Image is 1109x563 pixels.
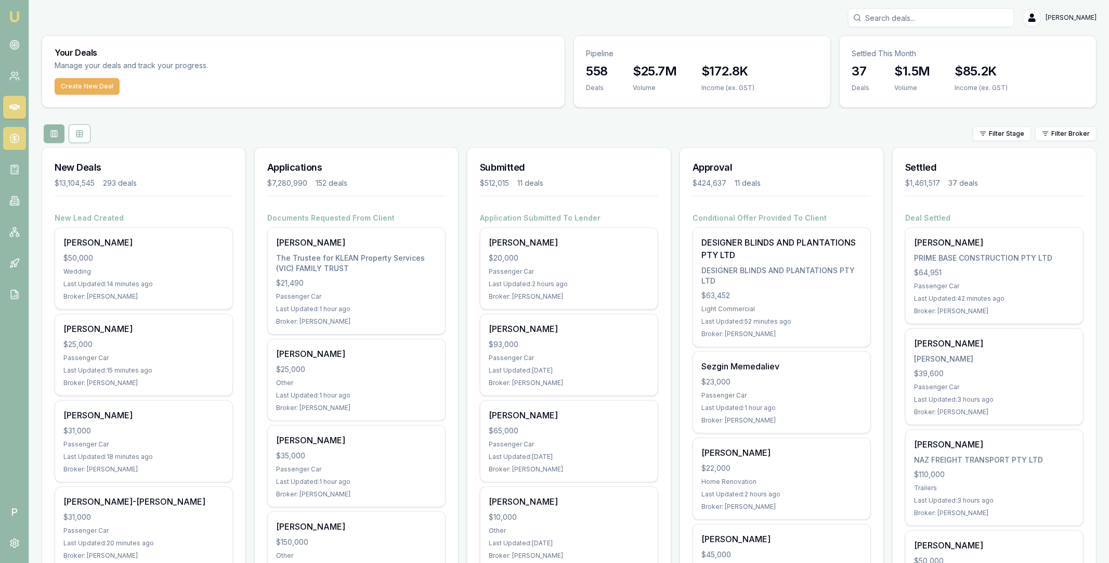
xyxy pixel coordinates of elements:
[489,539,649,547] div: Last Updated: [DATE]
[701,360,862,373] div: Sezgin Memedaliev
[63,440,224,449] div: Passenger Car
[55,178,95,188] div: $13,104,545
[3,501,26,523] span: P
[701,463,862,474] div: $22,000
[489,339,649,350] div: $93,000
[489,253,649,263] div: $20,000
[701,265,862,286] div: DESIGNER BLINDS AND PLANTATIONS PTY LTD
[914,539,1075,552] div: [PERSON_NAME]
[55,213,233,223] h4: New Lead Created
[276,292,437,301] div: Passenger Car
[895,84,930,92] div: Volume
[63,552,224,560] div: Broker: [PERSON_NAME]
[955,63,1008,80] h3: $85.2K
[914,282,1075,290] div: Passenger Car
[1046,14,1097,22] span: [PERSON_NAME]
[914,484,1075,492] div: Trailers
[989,130,1024,138] span: Filter Stage
[701,503,862,511] div: Broker: [PERSON_NAME]
[701,478,862,486] div: Home Renovation
[55,160,233,175] h3: New Deals
[914,509,1075,517] div: Broker: [PERSON_NAME]
[276,451,437,461] div: $35,000
[276,552,437,560] div: Other
[276,364,437,375] div: $25,000
[276,348,437,360] div: [PERSON_NAME]
[489,512,649,522] div: $10,000
[489,323,649,335] div: [PERSON_NAME]
[1051,130,1090,138] span: Filter Broker
[276,465,437,474] div: Passenger Car
[63,465,224,474] div: Broker: [PERSON_NAME]
[267,178,307,188] div: $7,280,990
[701,63,754,80] h3: $172.8K
[517,178,543,188] div: 11 deals
[276,253,437,274] div: The Trustee for KLEAN Property Services (VIC) FAMILY TRUST
[276,434,437,446] div: [PERSON_NAME]
[276,278,437,288] div: $21,490
[489,354,649,362] div: Passenger Car
[276,391,437,400] div: Last Updated: 1 hour ago
[63,253,224,263] div: $50,000
[914,253,1075,263] div: PRIME BASE CONSTRUCTION PTY LTD
[1035,126,1097,141] button: Filter Broker
[276,537,437,547] div: $150,000
[63,495,224,508] div: [PERSON_NAME]-[PERSON_NAME]
[914,267,1075,278] div: $64,951
[848,8,1014,27] input: Search deals
[276,379,437,387] div: Other
[701,446,862,459] div: [PERSON_NAME]
[701,533,862,545] div: [PERSON_NAME]
[948,178,978,188] div: 37 deals
[852,63,870,80] h3: 37
[701,404,862,412] div: Last Updated: 1 hour ago
[693,213,871,223] h4: Conditional Offer Provided To Client
[586,63,608,80] h3: 558
[63,280,224,288] div: Last Updated: 14 minutes ago
[316,178,347,188] div: 152 deals
[701,317,862,326] div: Last Updated: 52 minutes ago
[701,236,862,261] div: DESIGNER BLINDS AND PLANTATIONS PTY LTD
[489,379,649,387] div: Broker: [PERSON_NAME]
[905,160,1084,175] h3: Settled
[701,377,862,387] div: $23,000
[55,78,120,95] button: Create New Deal
[693,178,726,188] div: $424,637
[63,409,224,421] div: [PERSON_NAME]
[63,292,224,301] div: Broker: [PERSON_NAME]
[276,305,437,313] div: Last Updated: 1 hour ago
[63,323,224,335] div: [PERSON_NAME]
[586,84,608,92] div: Deals
[914,383,1075,391] div: Passenger Car
[63,539,224,547] div: Last Updated: 20 minutes ago
[489,236,649,249] div: [PERSON_NAME]
[701,290,862,301] div: $63,452
[489,267,649,276] div: Passenger Car
[63,236,224,249] div: [PERSON_NAME]
[480,213,658,223] h4: Application Submitted To Lender
[489,527,649,535] div: Other
[63,379,224,387] div: Broker: [PERSON_NAME]
[489,465,649,474] div: Broker: [PERSON_NAME]
[914,337,1075,350] div: [PERSON_NAME]
[276,236,437,249] div: [PERSON_NAME]
[276,404,437,412] div: Broker: [PERSON_NAME]
[63,354,224,362] div: Passenger Car
[914,438,1075,451] div: [PERSON_NAME]
[914,295,1075,303] div: Last Updated: 42 minutes ago
[973,126,1031,141] button: Filter Stage
[103,178,137,188] div: 293 deals
[914,236,1075,249] div: [PERSON_NAME]
[489,440,649,449] div: Passenger Car
[633,63,676,80] h3: $25.7M
[276,490,437,498] div: Broker: [PERSON_NAME]
[701,330,862,338] div: Broker: [PERSON_NAME]
[489,292,649,301] div: Broker: [PERSON_NAME]
[701,391,862,400] div: Passenger Car
[852,48,1084,59] p: Settled This Month
[914,368,1075,379] div: $39,600
[489,426,649,436] div: $65,000
[480,160,658,175] h3: Submitted
[8,10,21,23] img: emu-icon-u.png
[693,160,871,175] h3: Approval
